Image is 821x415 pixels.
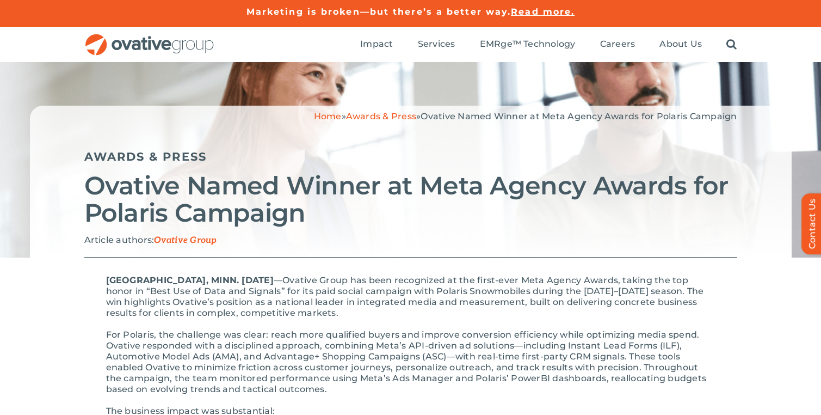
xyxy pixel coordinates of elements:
[659,39,702,51] a: About Us
[726,39,737,51] a: Search
[274,275,282,285] span: —
[84,33,215,43] a: OG_Full_horizontal_RGB
[106,329,715,395] p: For Polaris, the challenge was clear: reach more qualified buyers and improve conversion efficien...
[154,235,217,246] span: Ovative Group
[314,111,342,121] a: Home
[600,39,635,50] span: Careers
[480,39,576,50] span: EMRge™ Technology
[106,275,274,285] span: [GEOGRAPHIC_DATA], MINN. [DATE]
[480,39,576,51] a: EMRge™ Technology
[360,39,393,51] a: Impact
[84,235,737,246] p: Article authors:
[314,111,737,121] span: » »
[246,7,511,17] a: Marketing is broken—but there’s a better way.
[511,7,575,17] a: Read more.
[360,39,393,50] span: Impact
[106,275,715,319] p: Ovative Group has been recognized at the first-ever Meta Agency Awards, taking the top honor in “...
[659,39,702,50] span: About Us
[84,172,737,227] h2: Ovative Named Winner at Meta Agency Awards for Polaris Campaign
[418,39,455,51] a: Services
[600,39,635,51] a: Careers
[360,27,737,62] nav: Menu
[421,111,737,121] span: Ovative Named Winner at Meta Agency Awards for Polaris Campaign
[418,39,455,50] span: Services
[84,150,207,163] a: Awards & Press
[346,111,416,121] a: Awards & Press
